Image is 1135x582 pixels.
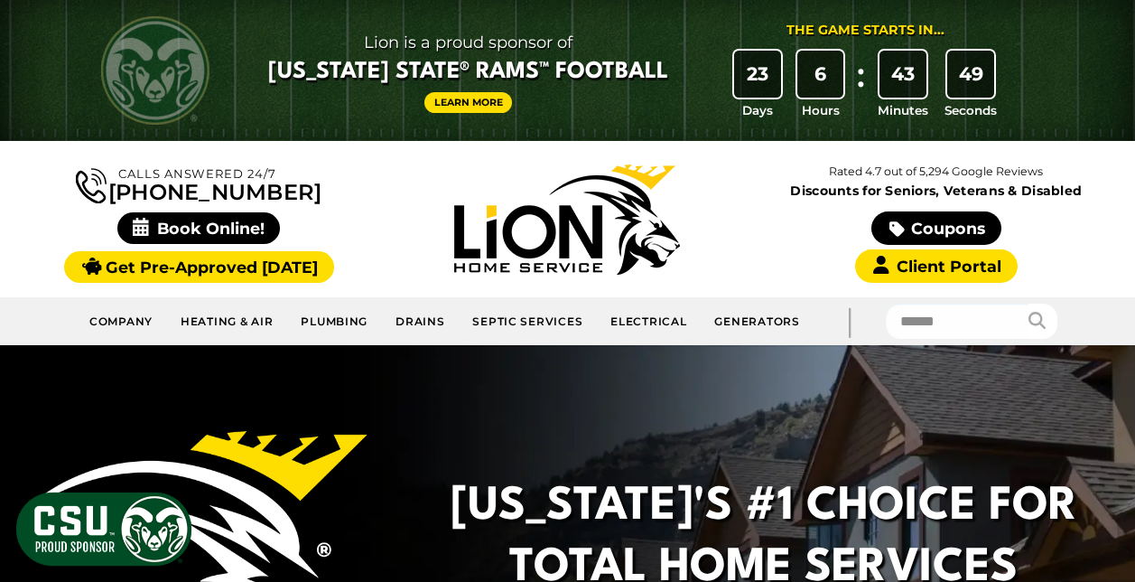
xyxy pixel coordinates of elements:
[424,92,513,113] a: Learn More
[947,51,994,98] div: 49
[64,251,334,283] a: Get Pre-Approved [DATE]
[268,57,668,88] span: [US_STATE] State® Rams™ Football
[797,51,844,98] div: 6
[944,101,997,119] span: Seconds
[871,211,1001,245] a: Coupons
[814,297,886,345] div: |
[786,21,944,41] div: The Game Starts in...
[454,164,680,275] img: Lion Home Service
[855,249,1018,283] a: Client Portal
[117,212,281,244] span: Book Online!
[734,51,781,98] div: 23
[382,305,459,338] a: Drains
[268,28,668,57] span: Lion is a proud sponsor of
[76,305,167,338] a: Company
[287,305,382,338] a: Plumbing
[756,184,1117,197] span: Discounts for Seniors, Veterans & Disabled
[802,101,840,119] span: Hours
[597,305,701,338] a: Electrical
[167,305,287,338] a: Heating & Air
[701,305,813,338] a: Generators
[851,51,870,120] div: :
[76,164,321,203] a: [PHONE_NUMBER]
[878,101,928,119] span: Minutes
[752,162,1121,182] p: Rated 4.7 out of 5,294 Google Reviews
[459,305,597,338] a: Septic Services
[742,101,773,119] span: Days
[101,16,209,125] img: CSU Rams logo
[879,51,926,98] div: 43
[14,490,194,568] img: CSU Sponsor Badge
